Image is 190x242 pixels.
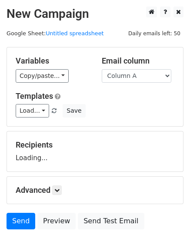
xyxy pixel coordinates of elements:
span: Daily emails left: 50 [125,29,183,38]
h2: New Campaign [7,7,183,21]
a: Templates [16,91,53,101]
h5: Recipients [16,140,174,150]
a: Untitled spreadsheet [46,30,103,37]
h5: Advanced [16,185,174,195]
h5: Email column [102,56,175,66]
div: Loading... [16,140,174,163]
a: Daily emails left: 50 [125,30,183,37]
a: Send [7,213,35,229]
h5: Variables [16,56,89,66]
a: Send Test Email [78,213,144,229]
a: Load... [16,104,49,118]
a: Copy/paste... [16,69,69,83]
button: Save [63,104,85,118]
small: Google Sheet: [7,30,104,37]
a: Preview [37,213,76,229]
